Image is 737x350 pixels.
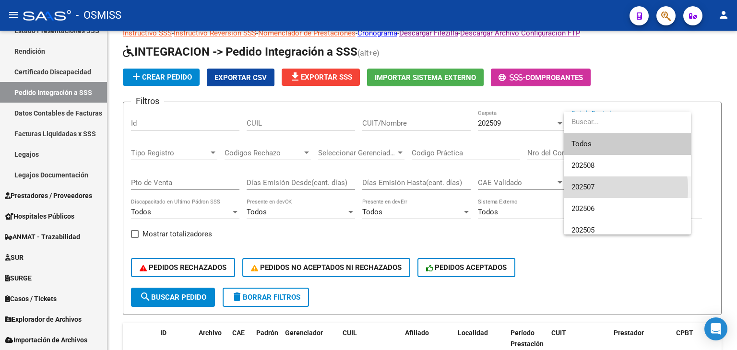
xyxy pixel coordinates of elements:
[571,161,594,170] span: 202508
[704,317,727,340] div: Open Intercom Messenger
[571,226,594,234] span: 202505
[564,111,688,133] input: dropdown search
[571,133,683,155] span: Todos
[571,204,594,213] span: 202506
[571,183,594,191] span: 202507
